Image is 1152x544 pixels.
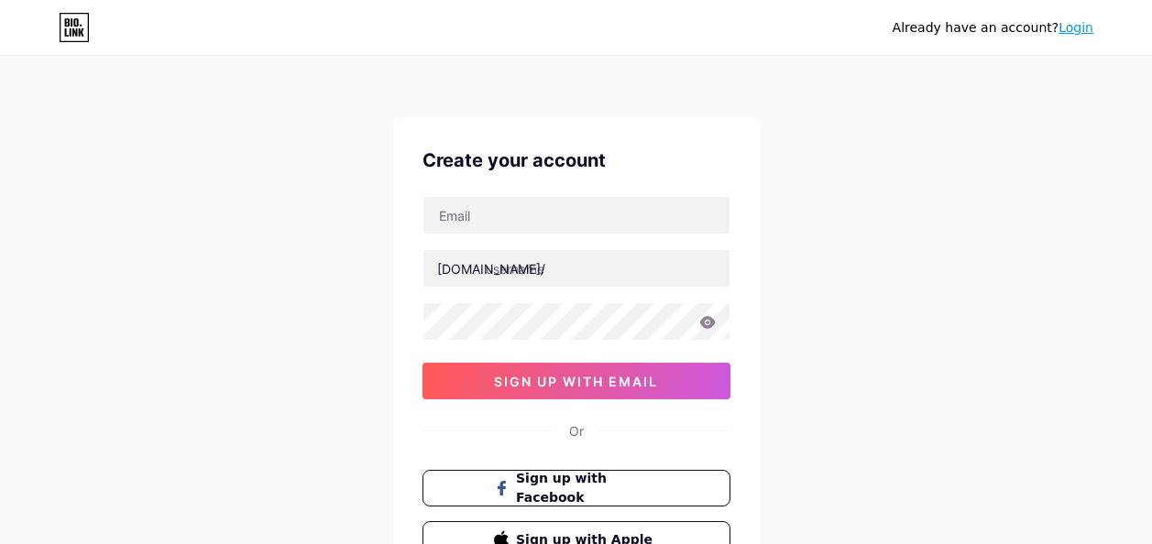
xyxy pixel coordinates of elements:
[422,147,730,174] div: Create your account
[494,374,658,389] span: sign up with email
[1059,20,1093,35] a: Login
[569,421,584,441] div: Or
[893,18,1093,38] div: Already have an account?
[422,470,730,506] button: Sign up with Facebook
[423,197,730,234] input: Email
[423,250,730,287] input: username
[437,259,545,278] div: [DOMAIN_NAME]/
[516,469,658,507] span: Sign up with Facebook
[422,363,730,399] button: sign up with email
